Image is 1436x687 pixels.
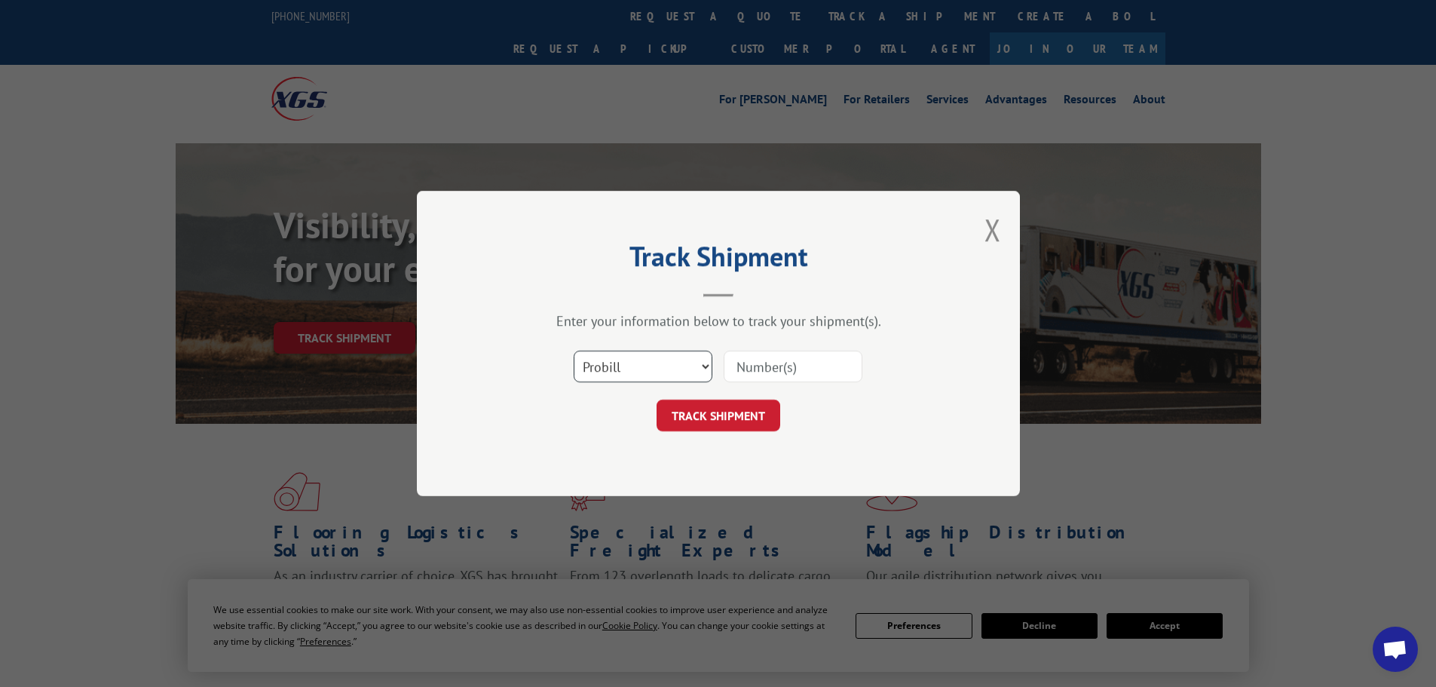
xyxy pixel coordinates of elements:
[492,312,945,330] div: Enter your information below to track your shipment(s).
[1373,627,1418,672] div: Open chat
[657,400,780,431] button: TRACK SHIPMENT
[724,351,862,382] input: Number(s)
[492,246,945,274] h2: Track Shipment
[984,210,1001,250] button: Close modal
